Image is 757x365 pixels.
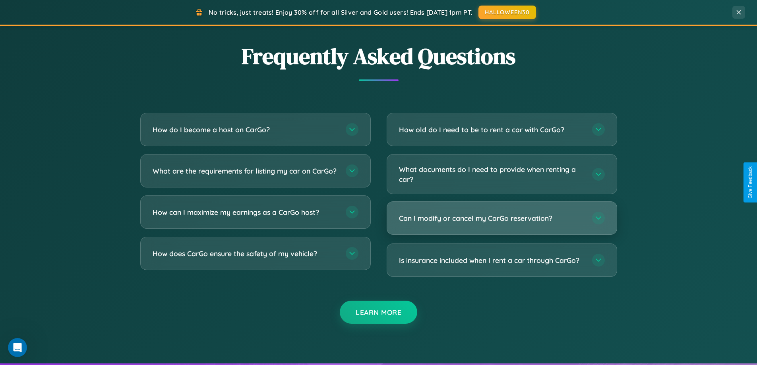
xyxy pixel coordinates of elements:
[153,249,338,259] h3: How does CarGo ensure the safety of my vehicle?
[478,6,536,19] button: HALLOWEEN30
[747,166,753,199] div: Give Feedback
[140,41,617,71] h2: Frequently Asked Questions
[399,164,584,184] h3: What documents do I need to provide when renting a car?
[399,255,584,265] h3: Is insurance included when I rent a car through CarGo?
[153,207,338,217] h3: How can I maximize my earnings as a CarGo host?
[153,166,338,176] h3: What are the requirements for listing my car on CarGo?
[153,125,338,135] h3: How do I become a host on CarGo?
[340,301,417,324] button: Learn More
[8,338,27,357] iframe: Intercom live chat
[209,8,472,16] span: No tricks, just treats! Enjoy 30% off for all Silver and Gold users! Ends [DATE] 1pm PT.
[399,125,584,135] h3: How old do I need to be to rent a car with CarGo?
[399,213,584,223] h3: Can I modify or cancel my CarGo reservation?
